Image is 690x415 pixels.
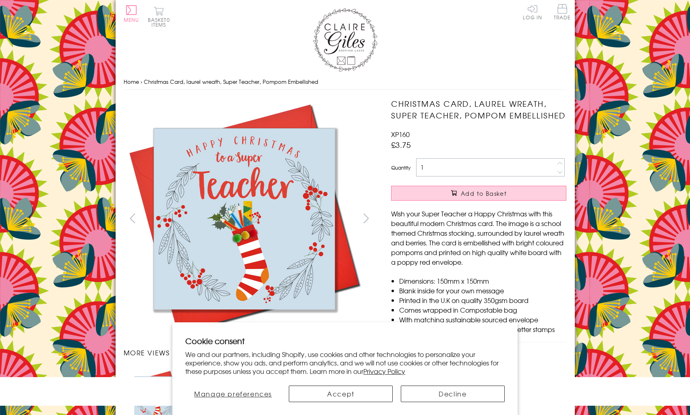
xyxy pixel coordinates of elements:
h2: Cookie consent [185,335,505,347]
img: Christmas Card, laurel wreath, Super Teacher, Pompom Embellished [375,98,617,340]
span: Trade [554,4,571,20]
span: 0 items [151,16,170,28]
label: Quantity [391,164,410,171]
p: Wish your Super Teacher a Happy Christmas with this beautiful modern Christmas card. The image is... [391,209,566,267]
button: Decline [401,386,505,402]
span: › [141,78,142,85]
span: Christmas Card, laurel wreath, Super Teacher, Pompom Embellished [144,78,318,85]
span: XP160 [391,129,410,139]
button: Basket0 items [148,6,170,27]
li: With matching sustainable sourced envelope [399,315,566,324]
p: We and our partners, including Shopify, use cookies and other technologies to personalize your ex... [185,350,505,375]
img: Christmas Card, laurel wreath, Super Teacher, Pompom Embellished [123,98,365,340]
li: Printed in the U.K on quality 350gsm board [399,295,566,305]
a: Log In [523,4,542,20]
li: Comes wrapped in Compostable bag [399,305,566,315]
li: Blank inside for your own message [399,286,566,295]
span: Menu [124,16,139,23]
h1: Christmas Card, laurel wreath, Super Teacher, Pompom Embellished [391,98,566,121]
button: Add to Basket [391,186,566,201]
button: Accept [289,386,393,402]
a: Trade [554,4,571,21]
a: Home [124,78,139,85]
button: Manage preferences [185,386,281,402]
a: Privacy Policy [363,366,405,376]
button: prev [124,209,142,227]
nav: breadcrumbs [124,74,567,90]
span: Add to Basket [461,189,507,197]
span: Manage preferences [194,389,272,398]
img: Claire Giles Greetings Cards [313,8,377,72]
h3: More views [124,348,375,357]
button: next [357,209,375,227]
button: Menu [124,5,139,22]
li: Dimensions: 150mm x 150mm [399,276,566,286]
span: £3.75 [391,139,411,150]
